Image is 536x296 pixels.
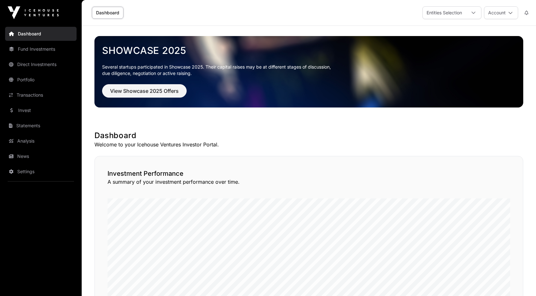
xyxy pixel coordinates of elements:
[5,42,77,56] a: Fund Investments
[102,84,187,98] button: View Showcase 2025 Offers
[5,88,77,102] a: Transactions
[5,73,77,87] a: Portfolio
[5,149,77,163] a: News
[94,36,523,107] img: Showcase 2025
[102,64,516,77] p: Several startups participated in Showcase 2025. Their capital raises may be at different stages o...
[5,119,77,133] a: Statements
[484,6,518,19] button: Account
[5,57,77,71] a: Direct Investments
[5,27,77,41] a: Dashboard
[110,87,179,95] span: View Showcase 2025 Offers
[94,141,523,148] p: Welcome to your Icehouse Ventures Investor Portal.
[108,178,510,186] p: A summary of your investment performance over time.
[5,165,77,179] a: Settings
[5,103,77,117] a: Invest
[108,169,510,178] h2: Investment Performance
[8,6,59,19] img: Icehouse Ventures Logo
[94,130,523,141] h1: Dashboard
[102,91,187,97] a: View Showcase 2025 Offers
[92,7,123,19] a: Dashboard
[423,7,466,19] div: Entities Selection
[102,45,516,56] a: Showcase 2025
[5,134,77,148] a: Analysis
